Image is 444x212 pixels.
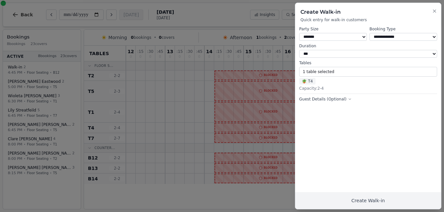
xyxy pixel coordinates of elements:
[299,67,437,77] button: 1 table selected
[299,78,316,84] span: T4
[299,43,437,49] label: Duration
[299,26,367,32] label: Party Size
[300,8,436,16] h2: Create Walk-in
[295,192,441,209] button: Create Walk-in
[299,86,437,91] div: Capacity: 2 - 4
[300,17,436,23] p: Quick entry for walk-in customers
[299,97,352,102] button: Guest Details (Optional)
[302,79,307,84] span: 🪴
[369,26,437,32] label: Booking Type
[299,60,437,66] label: Tables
